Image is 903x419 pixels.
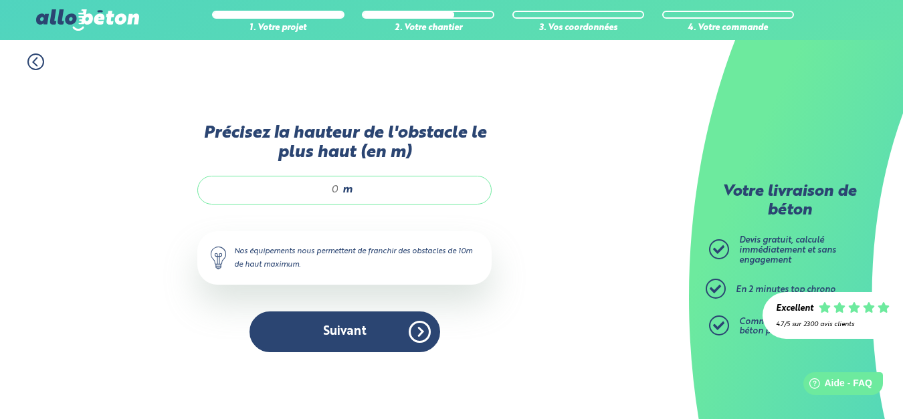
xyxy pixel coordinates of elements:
[362,23,494,33] div: 2. Votre chantier
[739,236,836,264] span: Devis gratuit, calculé immédiatement et sans engagement
[342,184,353,196] span: m
[776,304,813,314] div: Excellent
[197,124,492,163] label: Précisez la hauteur de l'obstacle le plus haut (en m)
[784,367,888,404] iframe: Help widget launcher
[712,183,866,220] p: Votre livraison de béton
[739,317,846,336] span: Commandez ensuite votre béton prêt à l'emploi
[662,23,795,33] div: 4. Votre commande
[249,311,440,352] button: Suivant
[776,321,890,328] div: 4.7/5 sur 2300 avis clients
[36,9,139,31] img: allobéton
[212,23,344,33] div: 1. Votre projet
[736,285,835,294] span: En 2 minutes top chrono
[211,183,339,196] input: 0
[512,23,645,33] div: 3. Vos coordonnées
[197,231,492,285] div: Nos équipements nous permettent de franchir des obstacles de 10m de haut maximum.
